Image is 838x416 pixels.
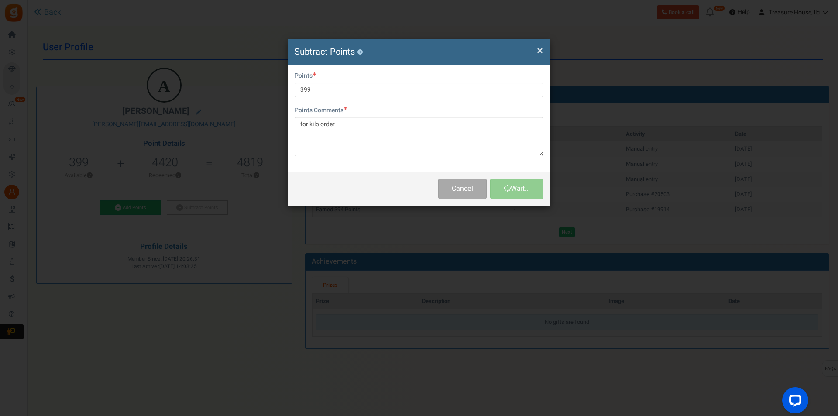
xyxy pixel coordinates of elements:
label: Points [295,72,316,80]
button: ? [357,49,363,55]
h4: Subtract Points [295,46,543,58]
label: Points Comments [295,106,347,115]
span: × [537,42,543,59]
button: Cancel [438,179,487,199]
